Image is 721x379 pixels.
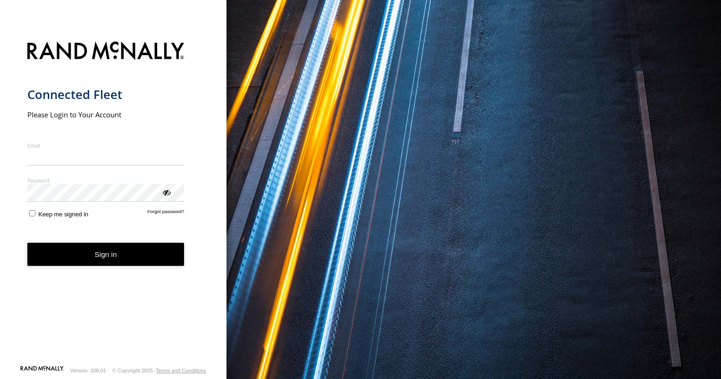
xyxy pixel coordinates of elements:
[148,209,184,218] a: Forgot password?
[70,368,106,373] div: Version: 308.01
[27,142,184,149] label: Email
[20,366,64,375] a: Visit our Website
[156,368,206,373] a: Terms and Conditions
[27,110,184,119] h2: Please Login to Your Account
[27,40,184,64] img: Rand McNally
[161,187,171,197] div: ViewPassword
[27,87,184,102] h1: Connected Fleet
[112,368,206,373] div: © Copyright 2025 -
[27,177,184,184] label: Password
[27,243,184,266] button: Sign in
[38,211,88,218] span: Keep me signed in
[27,36,200,365] form: main
[29,210,35,216] input: Keep me signed in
